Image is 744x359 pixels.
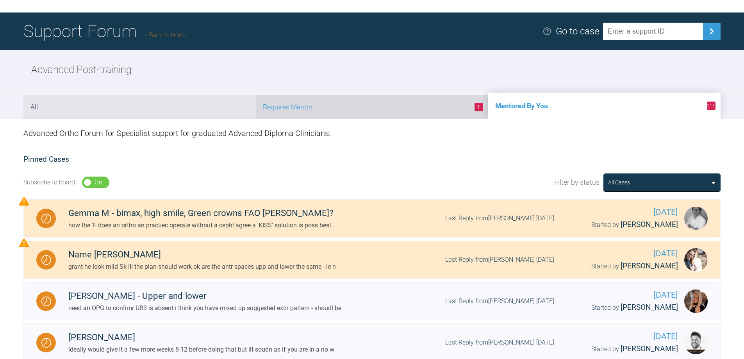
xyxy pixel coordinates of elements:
[68,303,341,313] div: need an OPG to confimr UR3 is absent i think you have mixed up suggested extn pattern - shoudl be
[684,207,708,230] img: Darren Cromey
[23,177,75,188] div: Subscribe to board
[68,262,336,272] div: grant he look mild Sk III the plan should work ok are the antr spaces upp and lower the same - ie n
[684,248,708,271] img: Grant McAree
[542,27,552,36] img: help.e70b9f3d.svg
[488,93,721,119] li: Mentored By You
[445,213,554,223] div: Last Reply from [PERSON_NAME] [DATE]
[23,199,721,238] a: WaitingGemma M - bimax, high smile, Green crowns FAO [PERSON_NAME]?how the 'F does an ortho an pr...
[445,296,554,306] div: Last Reply from [PERSON_NAME] [DATE]
[145,31,187,39] a: Back to Home
[19,238,29,248] img: Priority
[556,24,599,39] div: Go to case
[445,338,554,348] div: Last Reply from [PERSON_NAME] [DATE]
[256,95,488,119] li: Requires Mentor
[41,338,51,348] img: Waiting
[31,62,132,78] h2: Advanced Post-training
[475,103,483,111] span: 1
[68,345,334,355] div: ideally would give it a few more weeks 8-12 before doing that but iit soudn as if you are in a no w
[580,302,678,314] div: Started by
[68,289,341,303] div: [PERSON_NAME] - Upper and lower
[23,282,721,320] a: Waiting[PERSON_NAME] - Upper and lowerneed an OPG to confimr UR3 is absent i think you have mixed...
[23,241,721,279] a: WaitingName [PERSON_NAME]grant he look mild Sk III the plan should work ok are the antr spaces up...
[41,255,51,265] img: Waiting
[554,177,599,188] span: Filter by status
[608,178,630,187] div: All Cases
[68,220,334,230] div: how the 'F does an ortho an practiec operate without a ceph! agree a 'KISS' solution is poss best
[580,206,678,219] span: [DATE]
[684,289,708,313] img: Emma Wall
[23,95,256,119] li: All
[621,261,678,270] span: [PERSON_NAME]
[621,303,678,312] span: [PERSON_NAME]
[705,25,718,38] img: chevronRight.28bd32b0.svg
[621,220,678,229] span: [PERSON_NAME]
[68,248,336,262] div: Name [PERSON_NAME]
[23,18,187,45] h1: Support Forum
[41,214,51,223] img: Waiting
[580,260,678,272] div: Started by
[580,289,678,302] span: [DATE]
[580,219,678,231] div: Started by
[445,255,554,265] div: Last Reply from [PERSON_NAME] [DATE]
[68,330,334,345] div: [PERSON_NAME]
[580,247,678,260] span: [DATE]
[603,23,703,40] input: Enter a support ID
[707,102,715,110] span: 311
[19,196,29,206] img: Priority
[95,177,102,188] div: On
[684,331,708,354] img: Guy Wells
[68,206,334,220] div: Gemma M - bimax, high smile, Green crowns FAO [PERSON_NAME]?
[23,154,721,166] h2: Pinned Cases
[580,330,678,343] span: [DATE]
[41,296,51,306] img: Waiting
[580,343,678,355] div: Started by
[23,119,721,147] div: Advanced Ortho Forum for Specialist support for graduated Advanced Diploma Clinicians.
[621,344,678,353] span: [PERSON_NAME]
